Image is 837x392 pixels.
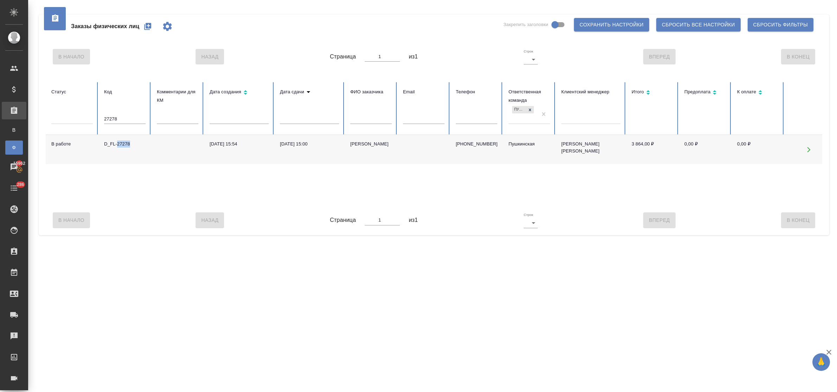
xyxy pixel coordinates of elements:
[656,18,741,31] button: Сбросить все настройки
[330,52,356,61] span: Страница
[679,135,731,164] td: 0,00 ₽
[350,88,392,96] div: ФИО заказчика
[812,353,830,371] button: 🙏
[512,106,526,113] div: Пушкинская
[210,141,269,148] div: [DATE] 15:54
[330,216,356,224] span: Страница
[737,88,779,98] div: Сортировка
[456,88,497,96] div: Телефон
[5,141,23,155] a: Ф
[580,20,644,29] span: Сохранить настройки
[2,179,26,197] a: 286
[104,88,146,96] div: Код
[556,135,626,164] td: [PERSON_NAME] [PERSON_NAME]
[51,141,93,148] div: В работе
[524,213,533,217] label: Строк
[280,141,339,148] div: [DATE] 15:00
[626,135,679,164] td: 3 864,00 ₽
[51,88,93,96] div: Статус
[509,88,550,105] div: Ответственная команда
[9,160,30,167] span: 15962
[403,88,445,96] div: Email
[684,88,726,98] div: Сортировка
[9,126,19,133] span: В
[503,21,548,28] span: Закрепить заголовки
[662,20,735,29] span: Сбросить все настройки
[561,88,620,96] div: Клиентский менеджер
[409,216,418,224] span: из 1
[157,88,198,105] div: Комментарии для КМ
[509,141,550,148] div: Пушкинская
[280,88,339,96] div: Сортировка
[815,355,827,369] span: 🙏
[350,141,392,148] div: [PERSON_NAME]
[574,18,649,31] button: Сохранить настройки
[801,142,816,157] button: Открыть
[524,50,533,53] label: Строк
[210,88,269,98] div: Сортировка
[753,20,808,29] span: Сбросить фильтры
[5,123,23,137] a: В
[409,52,418,61] span: из 1
[139,18,156,35] button: Создать
[71,22,139,31] span: Заказы физических лиц
[9,144,19,151] span: Ф
[2,158,26,176] a: 15962
[13,181,28,188] span: 286
[456,141,497,148] p: [PHONE_NUMBER]
[731,135,784,164] td: 0,00 ₽
[748,18,813,31] button: Сбросить фильтры
[817,142,831,157] button: Удалить
[104,141,146,148] div: D_FL-27278
[632,88,673,98] div: Сортировка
